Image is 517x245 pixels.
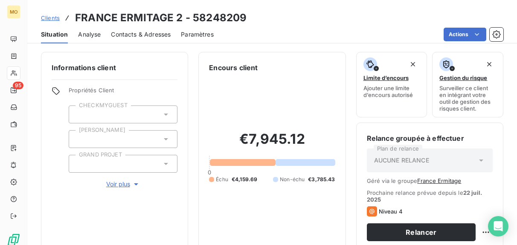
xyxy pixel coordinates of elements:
[76,160,83,168] input: Ajouter une valeur
[7,83,20,97] a: 95
[308,176,335,183] span: €3,785.43
[209,63,258,73] h6: Encours client
[216,176,228,183] span: Échu
[209,131,335,156] h2: €7,945.12
[75,10,247,26] h3: FRANCE ERMITAGE 2 - 58248209
[111,30,171,39] span: Contacts & Adresses
[439,85,496,112] span: Surveiller ce client en intégrant votre outil de gestion des risques client.
[41,30,68,39] span: Situation
[76,135,83,143] input: Ajouter une valeur
[181,30,214,39] span: Paramètres
[439,74,487,81] span: Gestion du risque
[7,5,20,19] div: MO
[280,176,305,183] span: Non-échu
[78,30,101,39] span: Analyse
[52,63,177,73] h6: Informations client
[374,156,429,165] span: AUCUNE RELANCE
[13,82,23,89] span: 95
[363,74,409,81] span: Limite d’encours
[69,179,177,189] button: Voir plus
[444,28,486,41] button: Actions
[367,189,493,203] span: Prochaine relance prévue depuis le
[69,87,177,99] span: Propriétés Client
[379,208,403,215] span: Niveau 4
[432,52,503,117] button: Gestion du risqueSurveiller ce client en intégrant votre outil de gestion des risques client.
[208,169,211,176] span: 0
[41,14,60,21] span: Clients
[106,180,140,188] span: Voir plus
[41,14,60,22] a: Clients
[417,177,461,184] button: France Ermitage
[363,85,420,98] span: Ajouter une limite d’encours autorisé
[232,176,257,183] span: €4,159.69
[488,216,508,236] div: Open Intercom Messenger
[367,189,482,203] span: 22 juil. 2025
[367,133,493,143] h6: Relance groupée à effectuer
[367,177,493,184] span: Géré via le groupe
[356,52,427,117] button: Limite d’encoursAjouter une limite d’encours autorisé
[76,111,83,118] input: Ajouter une valeur
[367,223,476,241] button: Relancer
